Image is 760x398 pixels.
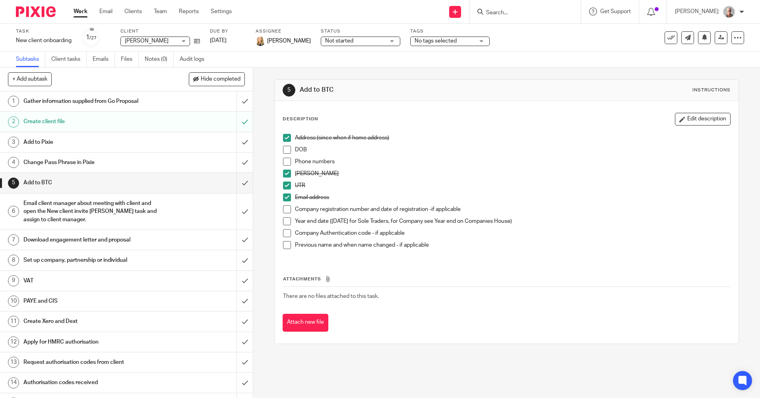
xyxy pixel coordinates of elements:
[120,28,200,35] label: Client
[8,206,19,217] div: 6
[180,52,210,67] a: Audit logs
[23,136,160,148] h1: Add to Pixie
[8,178,19,189] div: 5
[23,377,160,388] h1: Authorisation codes received
[125,38,169,44] span: [PERSON_NAME]
[295,158,730,166] p: Phone numbers
[23,275,160,287] h1: VAT
[8,255,19,266] div: 8
[692,87,731,93] div: Instructions
[295,134,730,142] p: Address (since when if home address)
[8,296,19,307] div: 10
[8,96,19,107] div: 1
[124,8,142,15] a: Clients
[23,295,160,307] h1: PAYE and CIS
[8,157,19,168] div: 4
[23,254,160,266] h1: Set up company, partnership or individual
[16,28,72,35] label: Task
[23,336,160,348] h1: Apply for HMRC authorisation
[8,336,19,348] div: 12
[154,8,167,15] a: Team
[283,294,379,299] span: There are no files attached to this task.
[210,28,246,35] label: Due by
[23,315,160,327] h1: Create Xero and Dext
[675,113,731,126] button: Edit description
[295,193,730,201] p: Email address
[211,8,232,15] a: Settings
[675,8,719,15] p: [PERSON_NAME]
[600,9,631,14] span: Get Support
[321,28,400,35] label: Status
[256,28,311,35] label: Assignee
[485,10,557,17] input: Search
[256,37,265,46] img: Headshot%20White%20Background.jpg
[410,28,490,35] label: Tags
[89,36,97,40] small: /27
[283,314,328,332] button: Attach new file
[300,86,523,94] h1: Add to BTC
[8,377,19,388] div: 14
[283,84,295,97] div: 5
[283,277,321,281] span: Attachments
[8,72,52,86] button: + Add subtask
[23,356,160,368] h1: Request authorisation codes from client
[16,37,72,44] div: New client onboarding
[23,177,160,189] h1: Add to BTC
[51,52,87,67] a: Client tasks
[145,52,174,67] a: Notes (0)
[8,275,19,286] div: 9
[8,137,19,148] div: 3
[295,205,730,213] p: Company registration number and date of registration -if applicable
[23,95,160,107] h1: Gather information supplied from Go Proposal
[23,116,160,128] h1: Create client file
[23,197,160,226] h1: Email client manager about meeting with client and open the New client invite [PERSON_NAME] task ...
[295,229,730,237] p: Company Authentication code - if applicable
[8,357,19,368] div: 13
[723,6,735,18] img: KR%20update.jpg
[23,156,160,168] h1: Change Pass Phrase in Pixie
[74,8,87,15] a: Work
[8,234,19,245] div: 7
[295,217,730,225] p: Year end date ([DATE] for Sole Traders, for Company see Year end on Companies House)
[283,116,318,122] p: Description
[16,6,56,17] img: Pixie
[189,72,245,86] button: Hide completed
[267,37,311,45] span: [PERSON_NAME]
[8,116,19,128] div: 2
[295,146,730,154] p: DOB
[8,316,19,327] div: 11
[179,8,199,15] a: Reports
[325,38,353,44] span: Not started
[99,8,112,15] a: Email
[415,38,457,44] span: No tags selected
[16,52,45,67] a: Subtasks
[295,170,730,178] p: [PERSON_NAME]
[23,234,160,246] h1: Download engagement letter and proposal
[201,76,240,83] span: Hide completed
[86,33,97,42] div: 1
[121,52,139,67] a: Files
[295,182,730,189] p: UTR
[93,52,115,67] a: Emails
[295,241,730,249] p: Previous name and when name changed - if applicable
[210,38,227,43] span: [DATE]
